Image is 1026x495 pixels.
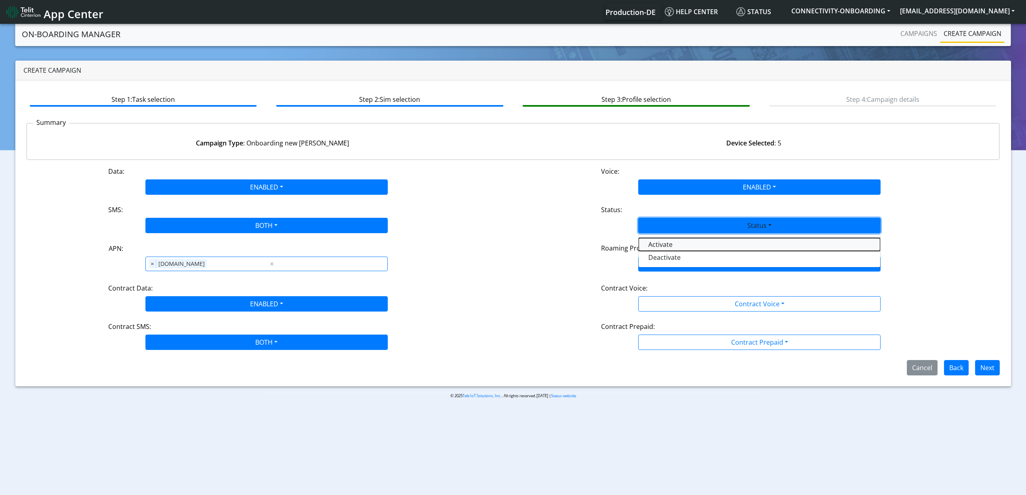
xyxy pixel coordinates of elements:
a: Telit IoT Solutions, Inc. [463,393,502,398]
img: status.svg [736,7,745,16]
a: App Center [6,3,102,21]
a: Your current platform instance [605,4,655,20]
a: Campaigns [897,25,940,42]
p: © 2025 . All rights reserved.[DATE] | [263,393,763,399]
btn: Step 1: Task selection [30,91,256,107]
label: Roaming Profile [601,243,650,253]
btn: Step 2: Sim selection [276,91,503,107]
a: Status [733,4,786,20]
label: Contract Data: [108,283,153,293]
p: Summary [33,118,69,127]
img: logo-telit-cinterion-gw-new.png [6,6,40,19]
button: Activate [639,238,880,251]
button: Status [638,218,881,233]
label: Status: [601,205,622,215]
a: Help center [662,4,733,20]
label: Contract SMS: [108,322,151,331]
btn: Step 3: Profile selection [523,91,749,107]
label: Data: [108,166,124,176]
span: Production-DE [606,7,656,17]
strong: Device Selected [726,139,774,147]
button: Back [944,360,969,375]
img: knowledge.svg [665,7,674,16]
span: App Center [44,6,103,21]
button: Contract Voice [638,296,881,312]
button: Deactivate [639,251,880,264]
span: Clear all [268,259,275,269]
a: Status website [551,393,576,398]
label: Contract Prepaid: [601,322,655,331]
a: On-Boarding Manager [22,26,120,42]
btn: Step 4: Campaign details [769,91,996,107]
button: ENABLED [145,179,388,195]
button: [EMAIL_ADDRESS][DOMAIN_NAME] [895,4,1020,18]
a: Create campaign [940,25,1005,42]
span: Help center [665,7,718,16]
button: ENABLED [638,179,881,195]
label: APN: [109,244,123,253]
button: CONNECTIVITY-ONBOARDING [786,4,895,18]
label: Voice: [601,166,619,176]
span: × [149,259,156,269]
label: Contract Voice: [601,283,648,293]
button: BOTH [145,335,388,350]
div: : Onboarding new [PERSON_NAME] [32,138,513,148]
div: ENABLED [638,234,881,268]
div: : 5 [513,138,994,148]
button: Next [975,360,1000,375]
button: BOTH [145,218,388,233]
strong: Campaign Type [196,139,243,147]
span: Status [736,7,771,16]
span: [DOMAIN_NAME] [156,259,207,269]
button: ENABLED [145,296,388,312]
button: Cancel [907,360,938,375]
label: SMS: [108,205,123,215]
div: Create campaign [15,61,1011,80]
button: Contract Prepaid [638,335,881,350]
